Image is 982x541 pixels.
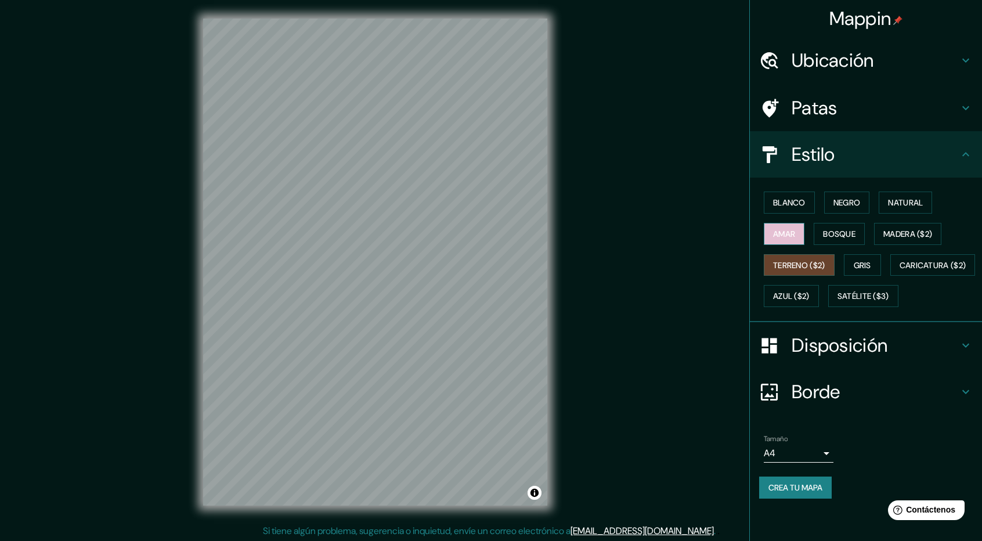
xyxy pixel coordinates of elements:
font: Tamaño [764,434,788,443]
canvas: Mapa [203,19,547,506]
button: Azul ($2) [764,285,819,307]
button: Amar [764,223,804,245]
font: Terreno ($2) [773,260,825,270]
button: Satélite ($3) [828,285,898,307]
font: Negro [833,197,861,208]
font: Blanco [773,197,806,208]
font: Estilo [792,142,835,167]
font: Caricatura ($2) [900,260,966,270]
font: Natural [888,197,923,208]
button: Natural [879,192,932,214]
div: A4 [764,444,833,463]
button: Bosque [814,223,865,245]
font: Disposición [792,333,887,358]
font: Borde [792,380,840,404]
button: Activar o desactivar atribución [528,486,541,500]
iframe: Lanzador de widgets de ayuda [879,496,969,528]
button: Blanco [764,192,815,214]
a: [EMAIL_ADDRESS][DOMAIN_NAME] [571,525,714,537]
font: Madera ($2) [883,229,932,239]
font: A4 [764,447,775,459]
font: Gris [854,260,871,270]
button: Caricatura ($2) [890,254,976,276]
button: Madera ($2) [874,223,941,245]
font: Azul ($2) [773,291,810,302]
font: Mappin [829,6,891,31]
font: . [717,524,720,537]
button: Negro [824,192,870,214]
div: Borde [750,369,982,415]
div: Patas [750,85,982,131]
div: Ubicación [750,37,982,84]
font: Bosque [823,229,855,239]
div: Disposición [750,322,982,369]
font: Si tiene algún problema, sugerencia o inquietud, envíe un correo electrónico a [263,525,571,537]
font: Patas [792,96,837,120]
font: Ubicación [792,48,874,73]
button: Gris [844,254,881,276]
button: Terreno ($2) [764,254,835,276]
font: . [714,525,716,537]
button: Crea tu mapa [759,477,832,499]
font: . [716,524,717,537]
div: Estilo [750,131,982,178]
font: Satélite ($3) [837,291,889,302]
font: Amar [773,229,795,239]
img: pin-icon.png [893,16,902,25]
font: Crea tu mapa [768,482,822,493]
